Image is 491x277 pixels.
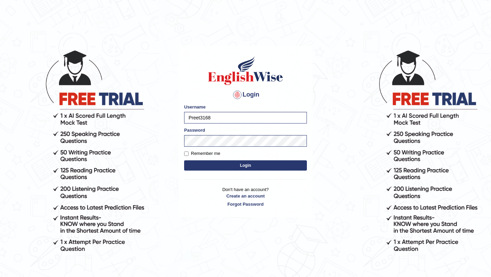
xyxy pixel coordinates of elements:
[184,89,307,100] h4: Login
[184,160,307,171] button: Login
[207,55,284,86] img: Logo of English Wise sign in for intelligent practice with AI
[184,150,220,157] label: Remember me
[184,186,307,207] p: Don't have an account?
[184,151,189,156] input: Remember me
[184,104,206,110] label: Username
[184,127,205,133] label: Password
[184,201,307,207] a: Forgot Password
[184,193,307,199] a: Create an account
